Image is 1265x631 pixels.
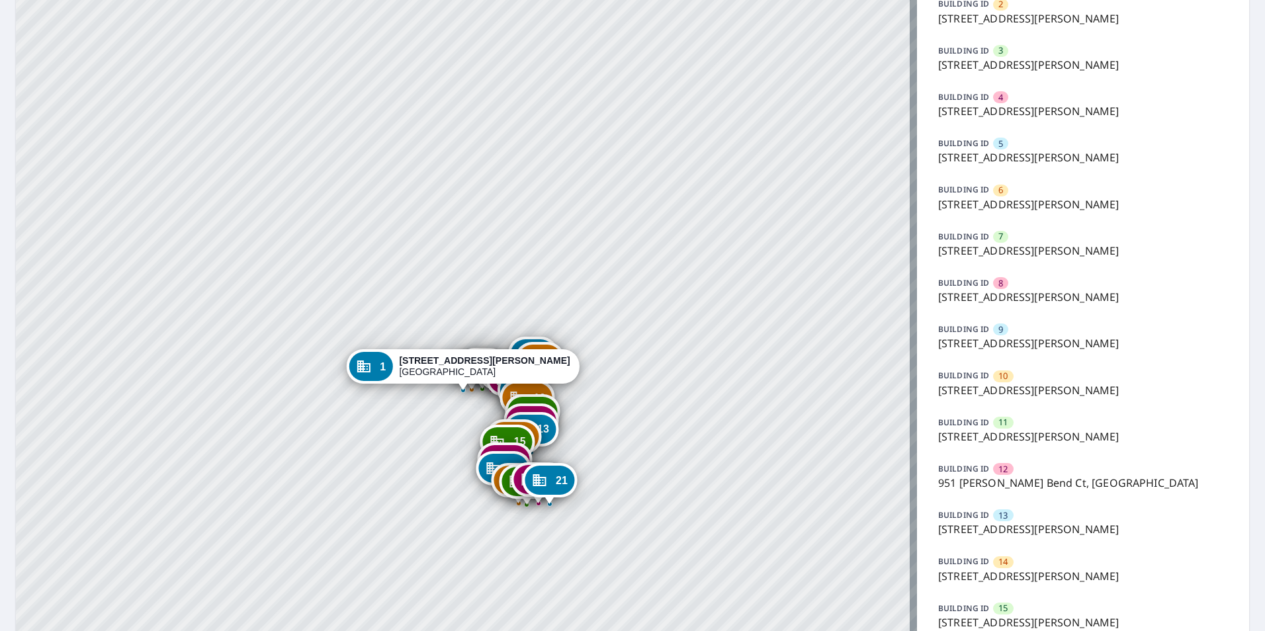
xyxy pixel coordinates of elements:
p: BUILDING ID [938,603,989,614]
div: Dropped pin, building 14, Commercial property, 959 Hanna Bend Ct Manchester, MO 63021 [487,419,542,460]
p: BUILDING ID [938,370,989,381]
p: [STREET_ADDRESS][PERSON_NAME] [938,196,1228,212]
div: Dropped pin, building 20, Commercial property, 983 Hanna Bend Ct Manchester, MO 63021 [511,462,566,503]
div: Dropped pin, building 12, Commercial property, 951 Hanna Bend Ct Manchester, MO 63021 [503,403,558,444]
span: 9 [998,323,1003,336]
span: 13 [537,424,549,434]
p: [STREET_ADDRESS][PERSON_NAME] [938,149,1228,165]
div: [GEOGRAPHIC_DATA] [399,355,570,378]
p: [STREET_ADDRESS][PERSON_NAME] [938,103,1228,119]
p: [STREET_ADDRESS][PERSON_NAME] [938,243,1228,259]
span: 11 [998,416,1008,429]
span: 15 [514,437,526,446]
p: [STREET_ADDRESS][PERSON_NAME] [938,382,1228,398]
span: 3 [998,44,1003,57]
p: BUILDING ID [938,184,989,195]
div: Dropped pin, building 16, Commercial property, 967 Hanna Bend Ct Manchester, MO 63021 [477,442,532,484]
div: Dropped pin, building 1, Commercial property, 915 Hanna Bend Ct Manchester, MO 63021 [346,349,579,390]
div: Dropped pin, building 13, Commercial property, 955 Hanna Bend Ct Manchester, MO 63021 [503,412,558,453]
div: Dropped pin, building 11, Commercial property, 947 Hanna Bend Ct Manchester, MO 63021 [505,394,560,435]
span: 5 [998,138,1003,150]
p: [STREET_ADDRESS][PERSON_NAME] [938,57,1228,73]
span: 6 [998,184,1003,196]
div: Dropped pin, building 15, Commercial property, 963 Hanna Bend Ct Manchester, MO 63021 [480,425,535,466]
p: [STREET_ADDRESS][PERSON_NAME] [938,335,1228,351]
p: [STREET_ADDRESS][PERSON_NAME] [938,289,1228,305]
p: [STREET_ADDRESS][PERSON_NAME] [938,568,1228,584]
p: BUILDING ID [938,323,989,335]
div: Dropped pin, building 6, Commercial property, 934 Hanna Bend Ct Manchester, MO 63021 [515,342,564,383]
p: 951 [PERSON_NAME] Bend Ct, [GEOGRAPHIC_DATA] [938,475,1228,491]
div: Dropped pin, building 9, Commercial property, 939 Hanna Bend Ct Manchester, MO 63021 [498,372,546,413]
span: 4 [998,91,1003,104]
div: Dropped pin, building 10, Commercial property, 943 Hanna Bend Ct Manchester, MO 63021 [500,380,555,421]
p: BUILDING ID [938,138,989,149]
p: BUILDING ID [938,45,989,56]
p: BUILDING ID [938,556,989,567]
p: BUILDING ID [938,463,989,474]
p: BUILDING ID [938,509,989,521]
span: 15 [998,602,1008,614]
span: 8 [998,277,1003,290]
p: BUILDING ID [938,231,989,242]
p: BUILDING ID [938,417,989,428]
p: [STREET_ADDRESS][PERSON_NAME] [938,614,1228,630]
strong: [STREET_ADDRESS][PERSON_NAME] [399,355,570,366]
span: 10 [998,370,1008,382]
div: Dropped pin, building 19, Commercial property, 979 Hanna Bend Ct Manchester, MO 63021 [500,464,554,505]
span: 7 [998,230,1003,243]
div: Dropped pin, building 5, Commercial property, 930 Hanna Bend Ct Manchester, MO 63021 [508,337,557,378]
span: 21 [556,476,568,485]
span: 1 [380,362,386,372]
span: 13 [998,509,1008,522]
p: BUILDING ID [938,277,989,288]
p: BUILDING ID [938,91,989,103]
p: [STREET_ADDRESS][PERSON_NAME] [938,521,1228,537]
p: [STREET_ADDRESS][PERSON_NAME] [938,11,1228,26]
div: Dropped pin, building 3, Commercial property, 923 Hanna Bend Ct Manchester, MO 63021 [458,348,507,389]
span: 12 [998,463,1008,476]
div: Dropped pin, building 17, Commercial property, 971 Hanna Bend Ct Manchester, MO 63021 [476,451,531,492]
div: Dropped pin, building 21, Commercial property, 991 Hanna Bend Ct Manchester, MO 63021 [522,463,577,504]
span: 14 [998,556,1008,568]
span: 10 [534,393,546,403]
div: Dropped pin, building 18, Commercial property, 975 Hanna Bend Ct Manchester, MO 63021 [491,463,546,504]
p: [STREET_ADDRESS][PERSON_NAME] [938,429,1228,444]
